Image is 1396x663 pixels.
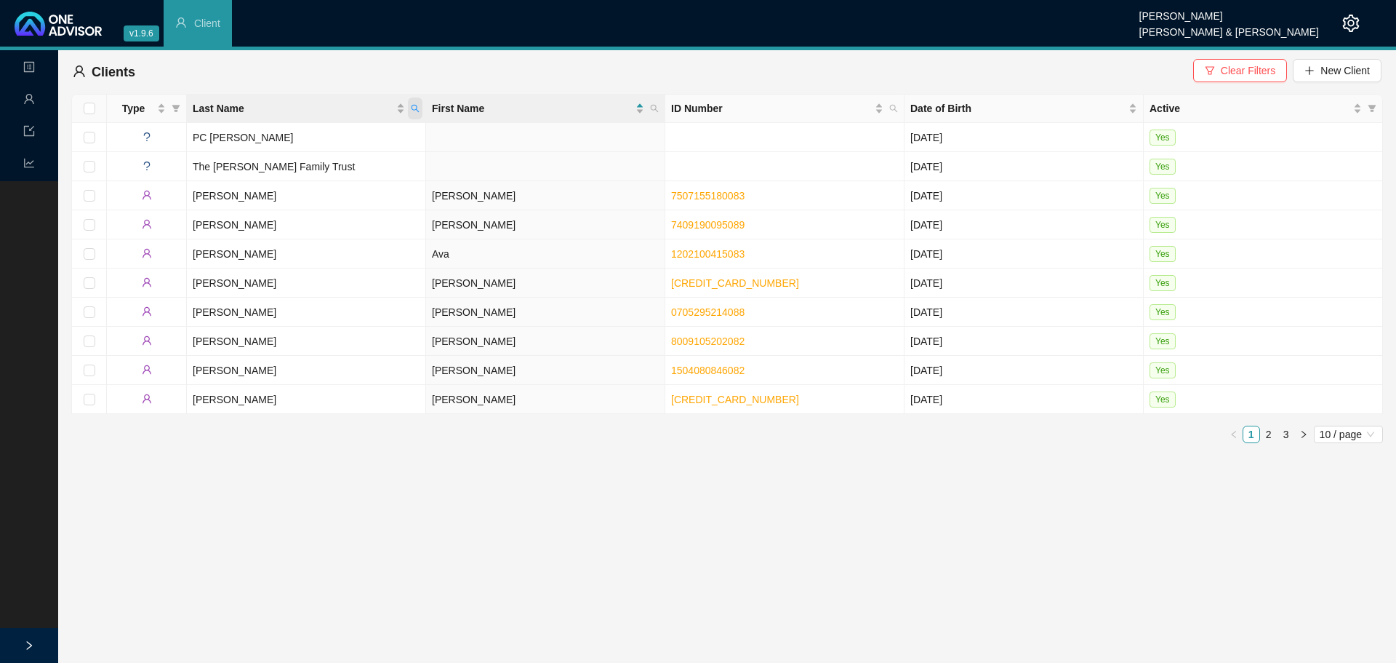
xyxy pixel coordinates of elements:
td: Ava [426,239,665,269]
span: Clear Filters [1221,63,1275,79]
span: Yes [1150,304,1176,320]
span: Yes [1150,217,1176,233]
span: user [142,365,152,375]
td: [DATE] [904,239,1144,269]
a: 7507155180083 [671,190,745,202]
td: [PERSON_NAME] [426,385,665,414]
span: profile [23,55,35,84]
span: user [142,306,152,317]
td: [PERSON_NAME] [187,239,426,269]
span: line-chart [23,151,35,180]
span: user [142,219,152,229]
span: 10 / page [1320,426,1377,442]
span: Active [1150,100,1350,116]
span: user [142,277,152,287]
li: 2 [1260,426,1277,443]
td: [PERSON_NAME] [426,356,665,385]
span: user [142,336,152,346]
span: import [23,119,35,148]
a: 8009105202082 [671,336,745,347]
a: 7409190095089 [671,219,745,231]
button: right [1295,426,1312,443]
td: [PERSON_NAME] [187,356,426,385]
a: 2 [1261,426,1277,442]
span: filter [169,98,183,119]
a: 1202100415083 [671,248,745,260]
span: search [886,98,901,119]
a: 0705295214088 [671,306,745,318]
a: [CREDIT_CARD_NUMBER] [671,277,799,289]
td: [PERSON_NAME] [426,269,665,298]
td: [DATE] [904,210,1144,239]
span: setting [1342,15,1360,32]
td: [DATE] [904,152,1144,181]
td: [PERSON_NAME] [187,269,426,298]
span: Last Name [193,100,393,116]
span: left [1229,430,1238,439]
a: 1504080846082 [671,365,745,376]
td: [PERSON_NAME] [187,298,426,327]
td: The [PERSON_NAME] Family Trust [187,152,426,181]
td: [DATE] [904,298,1144,327]
span: Client [194,17,220,29]
td: [PERSON_NAME] [187,327,426,356]
span: Yes [1150,246,1176,262]
th: ID Number [665,95,904,123]
span: search [889,104,898,113]
span: search [647,98,662,119]
a: 1 [1243,426,1259,442]
span: filter [1205,65,1215,76]
span: filter [1365,98,1379,119]
div: [PERSON_NAME] & [PERSON_NAME] [1139,20,1319,36]
span: New Client [1320,63,1370,79]
div: [PERSON_NAME] [1139,4,1319,20]
li: Previous Page [1225,426,1243,443]
span: Date of Birth [910,100,1126,116]
td: [PERSON_NAME] [187,385,426,414]
span: Clients [92,65,135,79]
td: [DATE] [904,181,1144,210]
td: [PERSON_NAME] [426,327,665,356]
th: Last Name [187,95,426,123]
span: right [24,640,34,651]
button: Clear Filters [1193,59,1287,82]
span: search [411,104,420,113]
span: search [408,98,422,119]
span: user [142,394,152,404]
span: user [142,248,152,258]
td: [DATE] [904,269,1144,298]
span: Yes [1150,130,1176,146]
td: PC [PERSON_NAME] [187,123,426,152]
span: v1.9.6 [124,25,159,41]
span: question [142,132,152,142]
span: user [73,65,86,78]
span: Yes [1150,159,1176,175]
button: New Client [1293,59,1381,82]
td: [DATE] [904,385,1144,414]
span: Yes [1150,275,1176,291]
th: Type [107,95,187,123]
td: [DATE] [904,356,1144,385]
td: [PERSON_NAME] [426,181,665,210]
span: user [23,87,35,116]
span: Yes [1150,188,1176,204]
span: Type [113,100,154,116]
li: 1 [1243,426,1260,443]
td: [DATE] [904,327,1144,356]
td: [PERSON_NAME] [187,210,426,239]
button: left [1225,426,1243,443]
td: [PERSON_NAME] [426,298,665,327]
img: 2df55531c6924b55f21c4cf5d4484680-logo-light.svg [15,12,102,36]
span: First Name [432,100,633,116]
a: [CREDIT_CARD_NUMBER] [671,394,799,405]
span: user [175,17,187,28]
span: Yes [1150,392,1176,408]
span: user [142,190,152,200]
td: [PERSON_NAME] [426,210,665,239]
td: [DATE] [904,123,1144,152]
span: Yes [1150,333,1176,349]
div: Page Size [1314,426,1383,443]
span: plus [1304,65,1315,76]
span: question [142,161,152,171]
li: 3 [1277,426,1295,443]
